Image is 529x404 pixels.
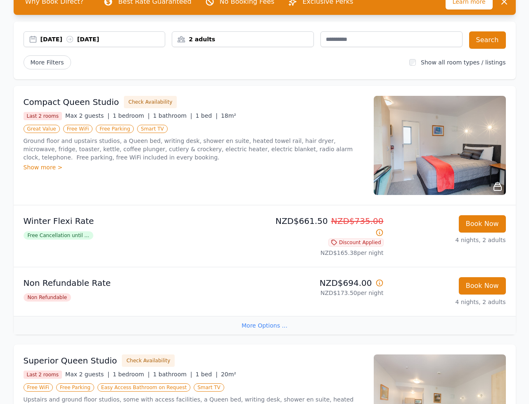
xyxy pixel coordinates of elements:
[390,298,506,306] p: 4 nights, 2 adults
[40,35,165,43] div: [DATE] [DATE]
[153,371,192,378] span: 1 bathroom |
[24,231,93,240] span: Free Cancellation until ...
[24,112,62,120] span: Last 2 rooms
[153,112,192,119] span: 1 bathroom |
[113,112,150,119] span: 1 bedroom |
[63,125,93,133] span: Free WiFi
[331,216,384,226] span: NZD$735.00
[390,236,506,244] p: 4 nights, 2 adults
[137,125,168,133] span: Smart TV
[14,316,516,335] div: More Options ...
[65,112,109,119] span: Max 2 guests |
[328,238,384,247] span: Discount Applied
[459,277,506,295] button: Book Now
[268,249,384,257] p: NZD$165.38 per night
[113,371,150,378] span: 1 bedroom |
[194,383,224,392] span: Smart TV
[24,371,62,379] span: Last 2 rooms
[459,215,506,233] button: Book Now
[24,293,71,302] span: Non Refundable
[24,383,53,392] span: Free WiFi
[24,125,60,133] span: Great Value
[469,31,506,49] button: Search
[24,163,364,171] div: Show more >
[24,277,261,289] p: Non Refundable Rate
[196,112,218,119] span: 1 bed |
[172,35,313,43] div: 2 adults
[221,112,236,119] span: 18m²
[24,96,119,108] h3: Compact Queen Studio
[122,354,175,367] button: Check Availability
[268,289,384,297] p: NZD$173.50 per night
[196,371,218,378] span: 1 bed |
[24,137,364,162] p: Ground floor and upstairs studios, a Queen bed, writing desk, shower en suite, heated towel rail,...
[268,215,384,238] p: NZD$661.50
[24,355,117,366] h3: Superior Queen Studio
[24,215,261,227] p: Winter Flexi Rate
[65,371,109,378] span: Max 2 guests |
[56,383,94,392] span: Free Parking
[124,96,177,108] button: Check Availability
[221,371,236,378] span: 20m²
[421,59,505,66] label: Show all room types / listings
[97,383,190,392] span: Easy Access Bathroom on Request
[96,125,134,133] span: Free Parking
[24,55,71,69] span: More Filters
[268,277,384,289] p: NZD$694.00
